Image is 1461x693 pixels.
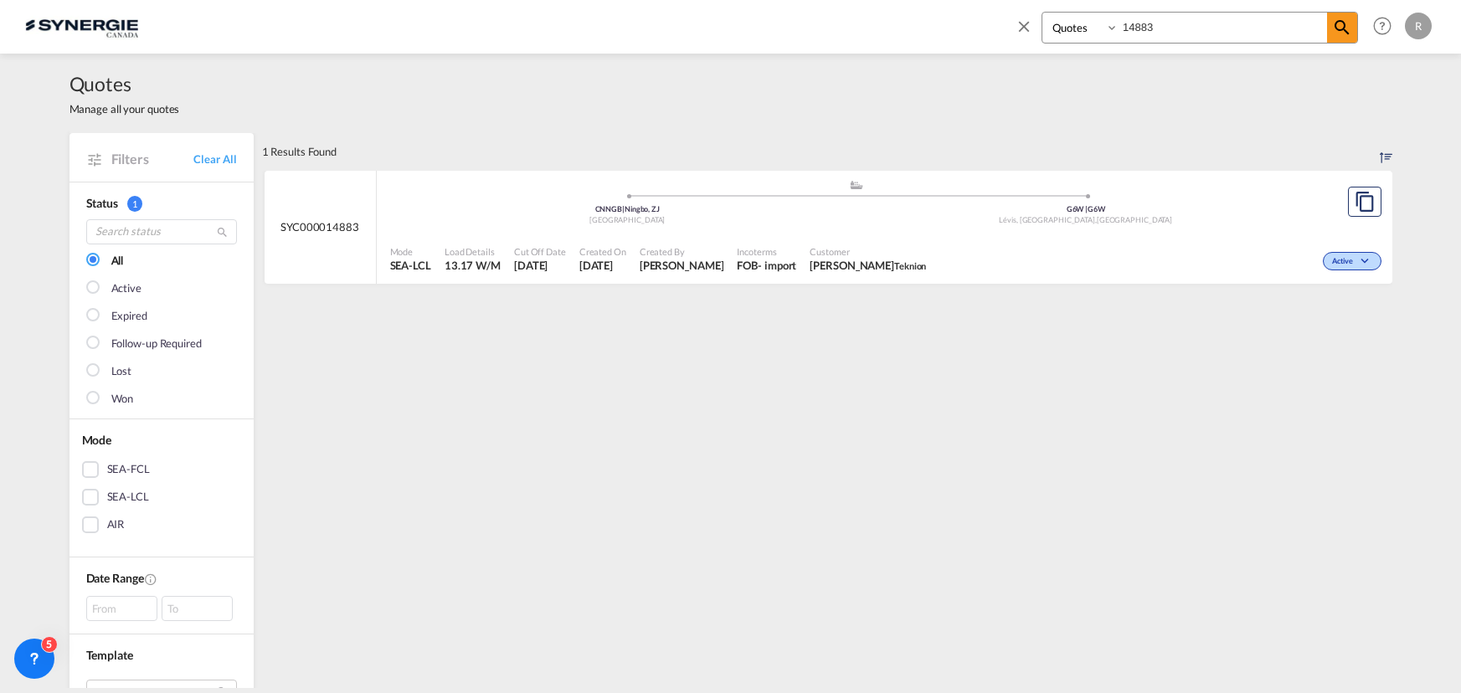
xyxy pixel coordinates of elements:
[111,150,194,168] span: Filters
[107,516,125,533] div: AIR
[1368,12,1405,42] div: Help
[265,171,1392,285] div: SYC000014883 assets/icons/custom/ship-fill.svgassets/icons/custom/roll-o-plane.svgOriginNingbo, Z...
[1327,13,1357,43] span: icon-magnify
[127,196,142,212] span: 1
[622,204,625,213] span: |
[86,596,157,621] div: From
[1067,204,1088,213] span: G6W
[810,258,926,273] span: Charles-Olivier Thibault Teknion
[579,245,626,258] span: Created On
[1405,13,1432,39] div: R
[86,196,118,210] span: Status
[1332,18,1352,38] md-icon: icon-magnify
[445,259,501,272] span: 13.17 W/M
[193,151,236,167] a: Clear All
[86,571,144,585] span: Date Range
[111,363,132,380] div: Lost
[999,215,1097,224] span: Lévis, [GEOGRAPHIC_DATA]
[1368,12,1397,40] span: Help
[111,391,134,408] div: Won
[1357,257,1377,266] md-icon: icon-chevron-down
[107,461,150,478] div: SEA-FCL
[86,195,237,212] div: Status 1
[737,258,796,273] div: FOB import
[737,258,758,273] div: FOB
[144,572,157,586] md-icon: Created On
[216,226,229,239] md-icon: icon-magnify
[162,596,233,621] div: To
[1015,12,1042,52] span: icon-close
[1119,13,1327,42] input: Enter Quotation Number
[640,245,724,258] span: Created By
[589,215,665,224] span: [GEOGRAPHIC_DATA]
[390,245,431,258] span: Mode
[111,253,124,269] div: All
[737,245,796,258] span: Incoterms
[1015,17,1033,35] md-icon: icon-close
[1323,252,1381,270] div: Change Status Here
[1097,215,1172,224] span: [GEOGRAPHIC_DATA]
[514,258,566,273] span: 18 Sep 2025
[390,258,431,273] span: SEA-LCL
[758,258,796,273] div: - import
[111,336,202,352] div: Follow-up Required
[111,280,141,297] div: Active
[107,489,149,506] div: SEA-LCL
[1085,204,1088,213] span: |
[25,8,138,45] img: 1f56c880d42311ef80fc7dca854c8e59.png
[1355,192,1375,212] md-icon: assets/icons/custom/copyQuote.svg
[1380,133,1392,170] div: Sort by: Created On
[894,260,926,271] span: Teknion
[595,204,660,213] span: CNNGB Ningbo, ZJ
[1095,215,1097,224] span: ,
[86,596,237,621] span: From To
[514,245,566,258] span: Cut Off Date
[1088,204,1105,213] span: G6W
[69,70,180,97] span: Quotes
[82,433,112,447] span: Mode
[579,258,626,273] span: 18 Sep 2025
[1332,256,1356,268] span: Active
[1348,187,1381,217] button: Copy Quote
[69,101,180,116] span: Manage all your quotes
[280,219,359,234] span: SYC000014883
[846,181,867,189] md-icon: assets/icons/custom/ship-fill.svg
[111,308,147,325] div: Expired
[86,648,133,662] span: Template
[86,219,237,244] input: Search status
[810,245,926,258] span: Customer
[82,461,241,478] md-checkbox: SEA-FCL
[82,516,241,533] md-checkbox: AIR
[82,489,241,506] md-checkbox: SEA-LCL
[262,133,337,170] div: 1 Results Found
[445,245,501,258] span: Load Details
[640,258,724,273] span: Rosa Ho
